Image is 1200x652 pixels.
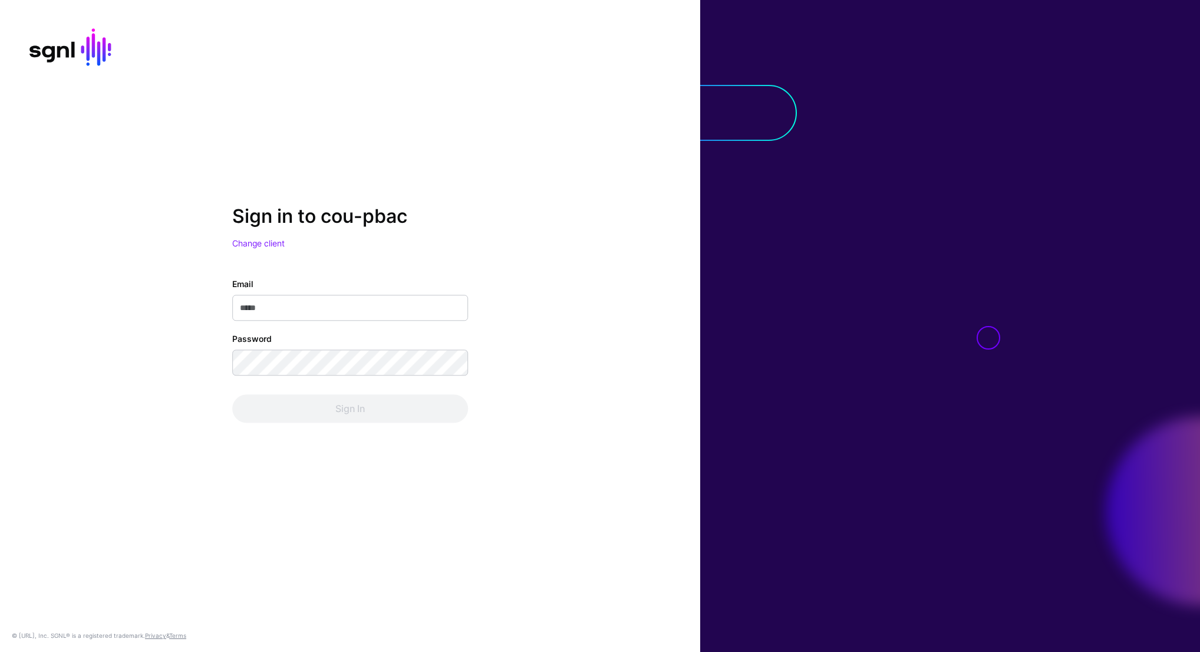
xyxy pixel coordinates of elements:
label: Email [232,278,253,291]
div: © [URL], Inc. SGNL® is a registered trademark. & [12,631,186,640]
a: Terms [169,632,186,639]
a: Change client [232,239,285,249]
a: Privacy [145,632,166,639]
label: Password [232,333,272,345]
h2: Sign in to cou-pbac [232,205,468,228]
